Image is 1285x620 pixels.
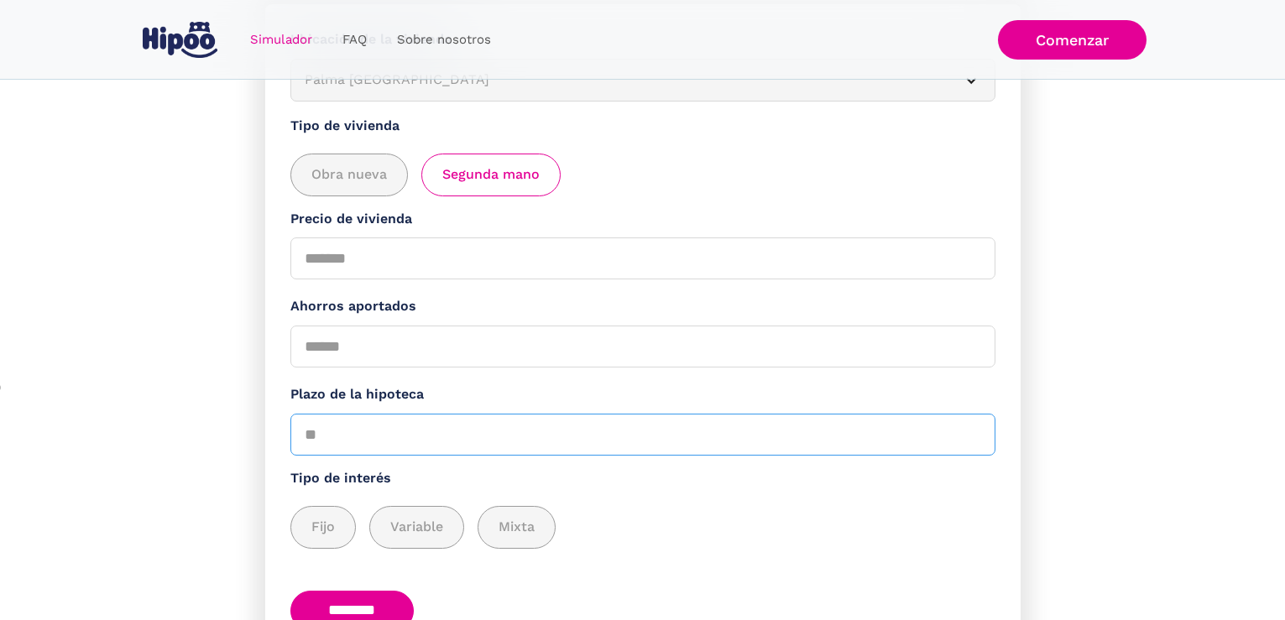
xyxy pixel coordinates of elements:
label: Ahorros aportados [290,296,995,317]
span: Obra nueva [311,164,387,185]
div: add_description_here [290,506,995,549]
article: Palma [GEOGRAPHIC_DATA] [290,59,995,102]
a: FAQ [327,23,382,56]
label: Tipo de vivienda [290,116,995,137]
a: Comenzar [998,20,1147,60]
label: Plazo de la hipoteca [290,384,995,405]
span: Fijo [311,517,335,538]
a: home [139,15,222,65]
span: Mixta [499,517,535,538]
div: add_description_here [290,154,995,196]
a: Simulador [235,23,327,56]
span: Segunda mano [442,164,540,185]
label: Precio de vivienda [290,209,995,230]
a: Sobre nosotros [382,23,506,56]
span: Variable [390,517,443,538]
label: Tipo de interés [290,468,995,489]
div: Palma [GEOGRAPHIC_DATA] [305,70,941,91]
